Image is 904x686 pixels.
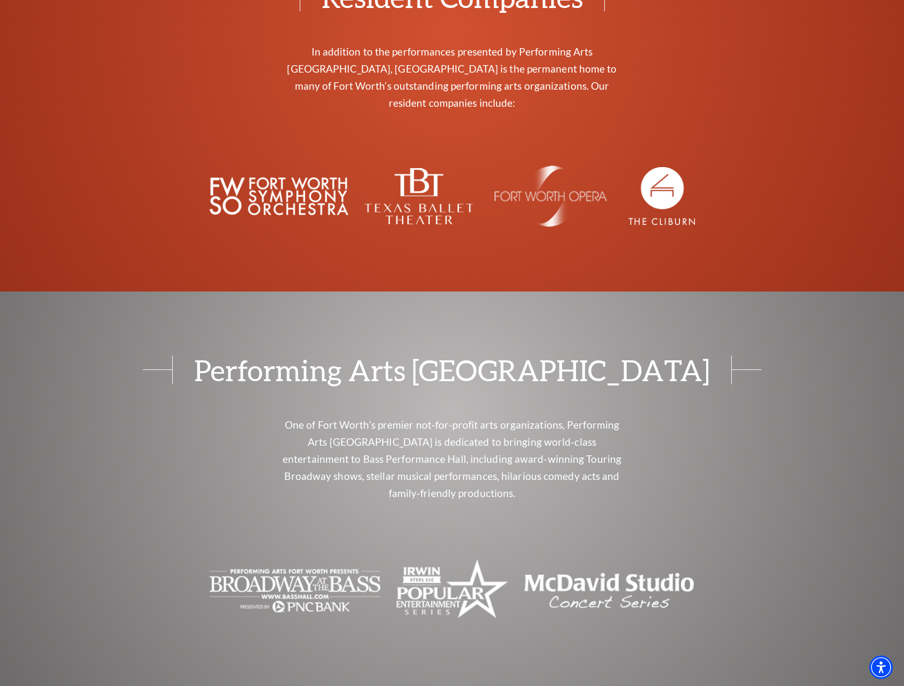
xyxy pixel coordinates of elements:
img: The image is completely blank or white. [489,165,613,227]
a: Text logo for "McDavid Studio Concert Series" in a clean, modern font. - open in a new tab [524,583,694,595]
p: One of Fort Worth’s premier not-for-profit arts organizations, Performing Arts [GEOGRAPHIC_DATA] ... [279,416,626,502]
img: Logo of Texas Ballet Theater featuring the initials "TBT" above the full name in a clean, modern ... [364,168,473,224]
div: Accessibility Menu [869,656,893,679]
img: The image is blank or empty. [210,559,380,623]
a: The image is completely blank with no visible content. - open in a new tab [629,188,694,201]
p: In addition to the performances presented by Performing Arts [GEOGRAPHIC_DATA], [GEOGRAPHIC_DATA]... [279,43,626,112]
img: Text logo for "McDavid Studio Concert Series" in a clean, modern font. [524,559,694,623]
a: The image is blank or empty. - open in a new tab [210,583,380,595]
span: Performing Arts [GEOGRAPHIC_DATA] [172,356,732,384]
img: Logo featuring the text "FW Fort Worth Symphony Orchestra" in a bold, modern font. [210,171,348,221]
img: The image is completely blank with no visible content. [629,167,694,225]
a: Logo of Texas Ballet Theater featuring the initials "TBT" above the full name in a clean, modern ... [364,188,473,201]
a: Logo featuring the text "FW Fort Worth Symphony Orchestra" in a bold, modern font. - open in a ne... [210,188,348,201]
a: The image is completely blank or white. - open in a new tab [489,188,613,201]
a: The image is completely blank with no visible content. - open in a new tab [396,583,508,595]
img: The image is completely blank with no visible content. [396,555,508,626]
